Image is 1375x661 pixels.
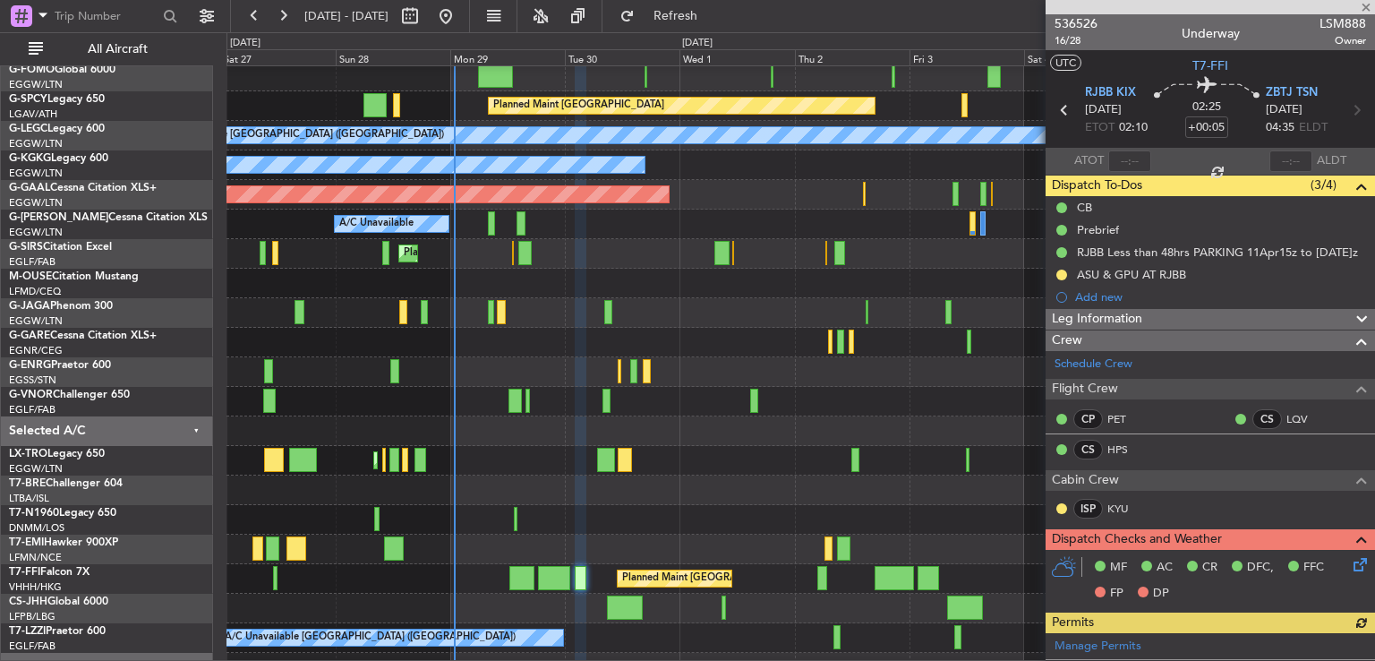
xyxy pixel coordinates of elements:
div: Sun 28 [336,49,450,65]
span: LX-TRO [9,449,47,459]
span: (3/4) [1311,176,1337,194]
div: CS [1073,440,1103,459]
div: RJBB Less than 48hrs PARKING 11Apr15z to [DATE]z [1077,245,1358,260]
span: 536526 [1055,14,1097,33]
a: KYU [1107,501,1148,517]
div: CB [1077,200,1092,215]
span: MF [1110,559,1127,577]
a: T7-EMIHawker 900XP [9,537,118,548]
a: PET [1107,411,1148,427]
a: G-KGKGLegacy 600 [9,153,108,164]
a: T7-FFIFalcon 7X [9,567,90,578]
span: G-KGKG [9,153,51,164]
span: Owner [1319,33,1366,48]
a: LFPB/LBG [9,610,56,623]
div: A/C Unavailable [GEOGRAPHIC_DATA] ([GEOGRAPHIC_DATA]) [153,122,444,149]
span: DFC, [1247,559,1274,577]
span: Cabin Crew [1052,470,1119,491]
span: G-JAGA [9,301,50,312]
span: RJBB KIX [1085,84,1136,102]
a: LQV [1286,411,1327,427]
span: 02:25 [1192,99,1221,116]
a: EGLF/FAB [9,640,56,653]
a: G-JAGAPhenom 300 [9,301,113,312]
a: G-VNORChallenger 650 [9,390,130,400]
span: All Aircraft [47,43,189,56]
span: 02:10 [1119,119,1148,137]
span: T7-LZZI [9,626,46,637]
div: Thu 2 [795,49,910,65]
div: [DATE] [682,36,713,51]
span: DP [1153,585,1169,603]
a: G-GARECessna Citation XLS+ [9,330,157,341]
span: [DATE] [1266,101,1302,119]
span: G-FOMO [9,64,55,75]
span: Refresh [638,10,713,22]
a: M-OUSECitation Mustang [9,271,139,282]
div: Sat 4 [1024,49,1139,65]
span: Dispatch To-Dos [1052,176,1142,196]
a: EGGW/LTN [9,167,63,180]
span: FFC [1303,559,1324,577]
span: T7-FFI [9,567,40,578]
a: EGNR/CEG [9,344,63,357]
a: G-SPCYLegacy 650 [9,94,105,105]
span: CS-JHH [9,597,47,607]
span: T7-N1960 [9,508,59,519]
span: FP [1110,585,1123,603]
div: CP [1073,409,1103,429]
span: LSM888 [1319,14,1366,33]
div: [DATE] [230,36,260,51]
div: A/C Unavailable [GEOGRAPHIC_DATA] ([GEOGRAPHIC_DATA]) [225,624,516,651]
span: [DATE] [1085,101,1122,119]
a: EGLF/FAB [9,403,56,416]
span: ETOT [1085,119,1115,137]
button: All Aircraft [20,35,194,64]
div: Fri 3 [910,49,1024,65]
div: ISP [1073,499,1103,519]
span: 16/28 [1055,33,1097,48]
span: AC [1157,559,1173,577]
a: T7-N1960Legacy 650 [9,508,116,519]
a: G-GAALCessna Citation XLS+ [9,183,157,193]
a: EGGW/LTN [9,226,63,239]
span: G-GAAL [9,183,50,193]
div: Planned Maint [GEOGRAPHIC_DATA] ([GEOGRAPHIC_DATA]) [404,240,686,267]
span: ZBTJ TSN [1266,84,1318,102]
span: Crew [1052,330,1082,351]
a: LFMD/CEQ [9,285,61,298]
a: CS-JHHGlobal 6000 [9,597,108,607]
button: UTC [1050,55,1081,71]
a: LTBA/ISL [9,492,49,505]
span: ATOT [1074,152,1104,170]
span: G-SPCY [9,94,47,105]
div: Planned Maint [GEOGRAPHIC_DATA] [493,92,664,119]
a: HPS [1107,442,1148,458]
div: Sat 27 [220,49,335,65]
a: G-FOMOGlobal 6000 [9,64,115,75]
div: Planned Maint [GEOGRAPHIC_DATA] ([GEOGRAPHIC_DATA]) [622,565,904,592]
a: EGGW/LTN [9,462,63,476]
span: Flight Crew [1052,379,1118,399]
a: G-ENRGPraetor 600 [9,360,111,371]
span: ELDT [1299,119,1328,137]
a: G-[PERSON_NAME]Cessna Citation XLS [9,212,208,223]
a: G-LEGCLegacy 600 [9,124,105,134]
span: ALDT [1317,152,1346,170]
span: T7-EMI [9,537,44,548]
a: G-SIRSCitation Excel [9,242,112,253]
span: G-VNOR [9,390,53,400]
span: CR [1202,559,1217,577]
span: Dispatch Checks and Weather [1052,529,1222,550]
a: LFMN/NCE [9,551,62,564]
span: 04:35 [1266,119,1294,137]
div: A/C Unavailable [339,210,414,237]
a: EGGW/LTN [9,314,63,328]
a: EGGW/LTN [9,196,63,210]
span: T7-BRE [9,478,46,489]
a: EGLF/FAB [9,255,56,269]
div: Add new [1075,289,1366,305]
a: VHHH/HKG [9,580,62,594]
span: G-GARE [9,330,50,341]
a: LGAV/ATH [9,107,57,121]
